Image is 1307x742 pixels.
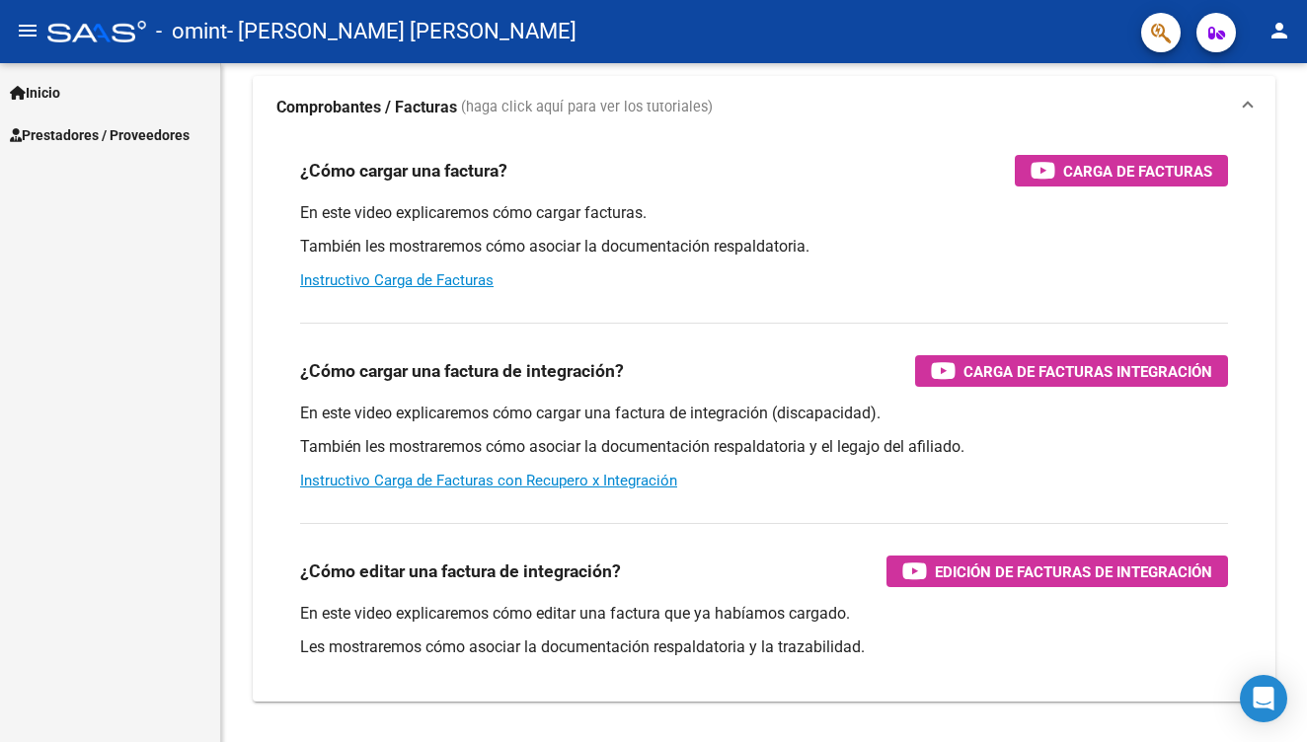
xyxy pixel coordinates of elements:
p: En este video explicaremos cómo cargar una factura de integración (discapacidad). [300,403,1228,424]
p: Les mostraremos cómo asociar la documentación respaldatoria y la trazabilidad. [300,636,1228,658]
p: En este video explicaremos cómo cargar facturas. [300,202,1228,224]
span: Edición de Facturas de integración [935,559,1212,584]
span: Prestadores / Proveedores [10,124,190,146]
strong: Comprobantes / Facturas [276,97,457,118]
div: Open Intercom Messenger [1240,675,1287,722]
button: Carga de Facturas Integración [915,355,1228,387]
mat-icon: person [1268,19,1291,42]
p: También les mostraremos cómo asociar la documentación respaldatoria y el legajo del afiliado. [300,436,1228,458]
span: Carga de Facturas [1063,159,1212,184]
span: (haga click aquí para ver los tutoriales) [461,97,713,118]
span: Carga de Facturas Integración [963,359,1212,384]
button: Edición de Facturas de integración [886,556,1228,587]
span: Inicio [10,82,60,104]
h3: ¿Cómo cargar una factura? [300,157,507,185]
mat-expansion-panel-header: Comprobantes / Facturas (haga click aquí para ver los tutoriales) [253,76,1275,139]
button: Carga de Facturas [1015,155,1228,186]
p: También les mostraremos cómo asociar la documentación respaldatoria. [300,236,1228,258]
span: - [PERSON_NAME] [PERSON_NAME] [227,10,577,53]
h3: ¿Cómo editar una factura de integración? [300,557,621,585]
mat-icon: menu [16,19,39,42]
div: Comprobantes / Facturas (haga click aquí para ver los tutoriales) [253,139,1275,702]
a: Instructivo Carga de Facturas con Recupero x Integración [300,472,677,489]
h3: ¿Cómo cargar una factura de integración? [300,357,624,385]
p: En este video explicaremos cómo editar una factura que ya habíamos cargado. [300,603,1228,625]
span: - omint [156,10,227,53]
a: Instructivo Carga de Facturas [300,271,494,289]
